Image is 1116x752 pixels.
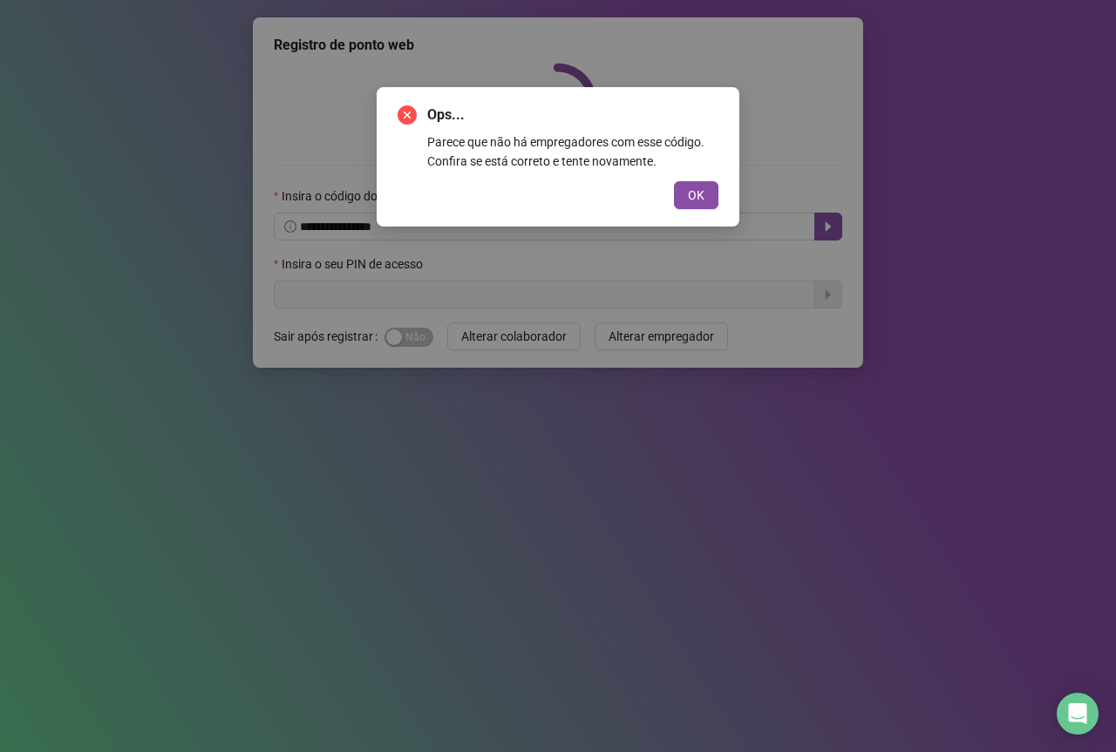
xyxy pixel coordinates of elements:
[398,105,417,125] span: close-circle
[427,105,718,125] span: Ops...
[674,181,718,209] button: OK
[427,132,718,171] div: Parece que não há empregadores com esse código. Confira se está correto e tente novamente.
[1057,693,1099,735] div: Open Intercom Messenger
[688,186,704,205] span: OK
